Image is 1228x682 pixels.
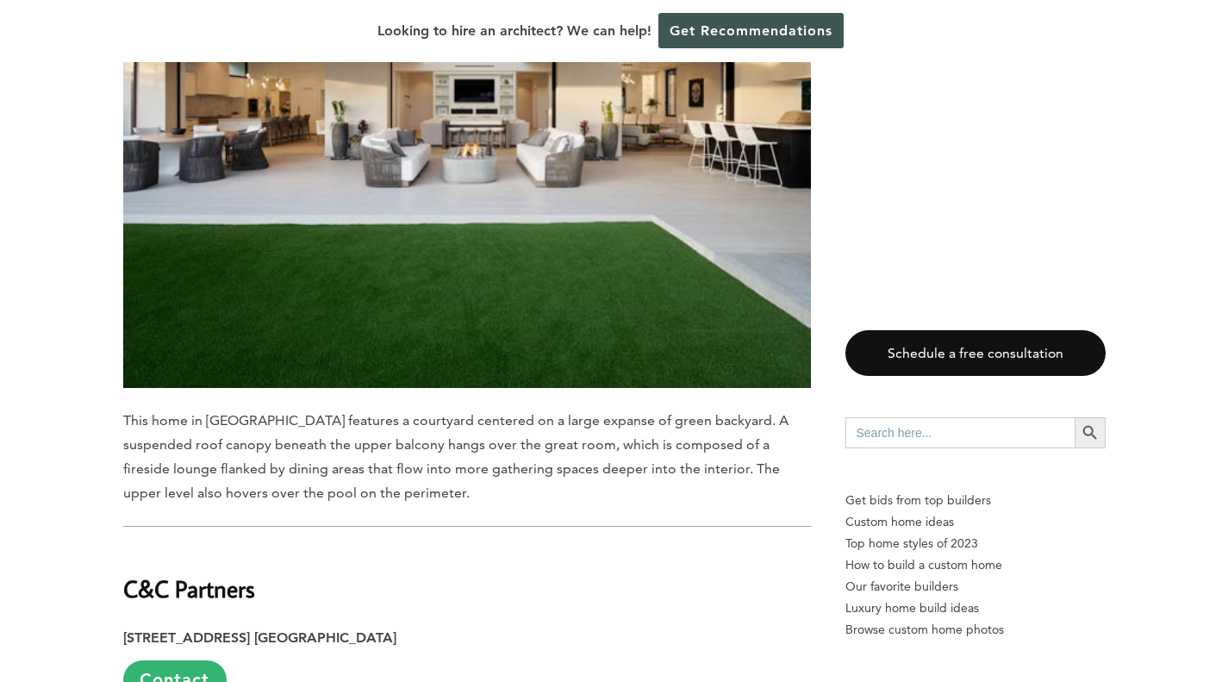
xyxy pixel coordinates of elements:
[845,511,1106,533] a: Custom home ideas
[845,533,1106,554] a: Top home styles of 2023
[845,619,1106,641] a: Browse custom home photos
[845,490,1106,511] p: Get bids from top builders
[123,573,255,604] strong: C&C Partners
[845,576,1106,598] a: Our favorite builders
[845,598,1106,619] a: Luxury home build ideas
[123,412,789,501] span: This home in [GEOGRAPHIC_DATA] features a courtyard centered on a large expanse of green backyard...
[1081,423,1100,442] svg: Search
[658,13,844,48] a: Get Recommendations
[897,558,1207,661] iframe: Drift Widget Chat Controller
[123,629,396,646] strong: [STREET_ADDRESS] [GEOGRAPHIC_DATA]
[845,554,1106,576] a: How to build a custom home
[845,330,1106,376] a: Schedule a free consultation
[845,417,1075,448] input: Search here...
